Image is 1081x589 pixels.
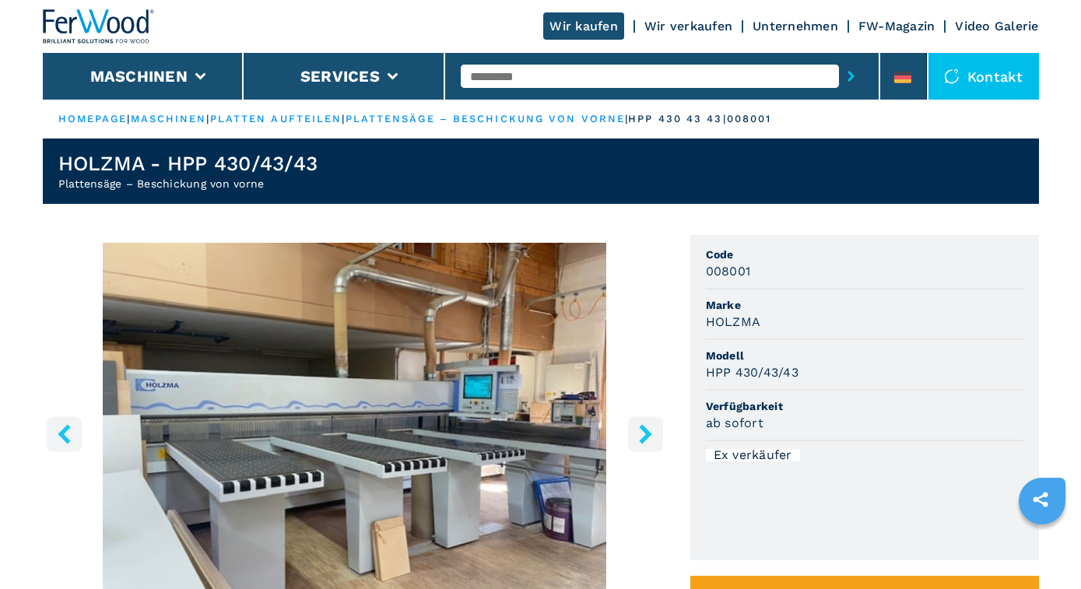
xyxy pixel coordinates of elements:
[706,348,1023,363] span: Modell
[628,112,726,126] p: hpp 430 43 43 |
[727,112,772,126] p: 008001
[210,113,342,124] a: platten aufteilen
[58,151,318,176] h1: HOLZMA - HPP 430/43/43
[43,9,155,44] img: Ferwood
[753,19,838,33] a: Unternehmen
[706,262,751,280] h3: 008001
[346,113,626,124] a: plattensäge – beschickung von vorne
[58,176,318,191] h2: Plattensäge – Beschickung von vorne
[1021,480,1060,519] a: sharethis
[706,414,763,432] h3: ab sofort
[858,19,935,33] a: FW-Magazin
[58,113,128,124] a: HOMEPAGE
[628,416,663,451] button: right-button
[706,363,798,381] h3: HPP 430/43/43
[839,58,863,94] button: submit-button
[706,398,1023,414] span: Verfügbarkeit
[47,416,82,451] button: left-button
[955,19,1038,33] a: Video Galerie
[300,67,380,86] button: Services
[90,67,188,86] button: Maschinen
[706,449,800,461] div: Ex verkäufer
[706,297,1023,313] span: Marke
[928,53,1039,100] div: Kontakt
[342,113,345,124] span: |
[206,113,209,124] span: |
[944,68,960,84] img: Kontakt
[131,113,207,124] a: maschinen
[706,247,1023,262] span: Code
[644,19,732,33] a: Wir verkaufen
[625,113,628,124] span: |
[706,313,761,331] h3: HOLZMA
[127,113,130,124] span: |
[543,12,624,40] a: Wir kaufen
